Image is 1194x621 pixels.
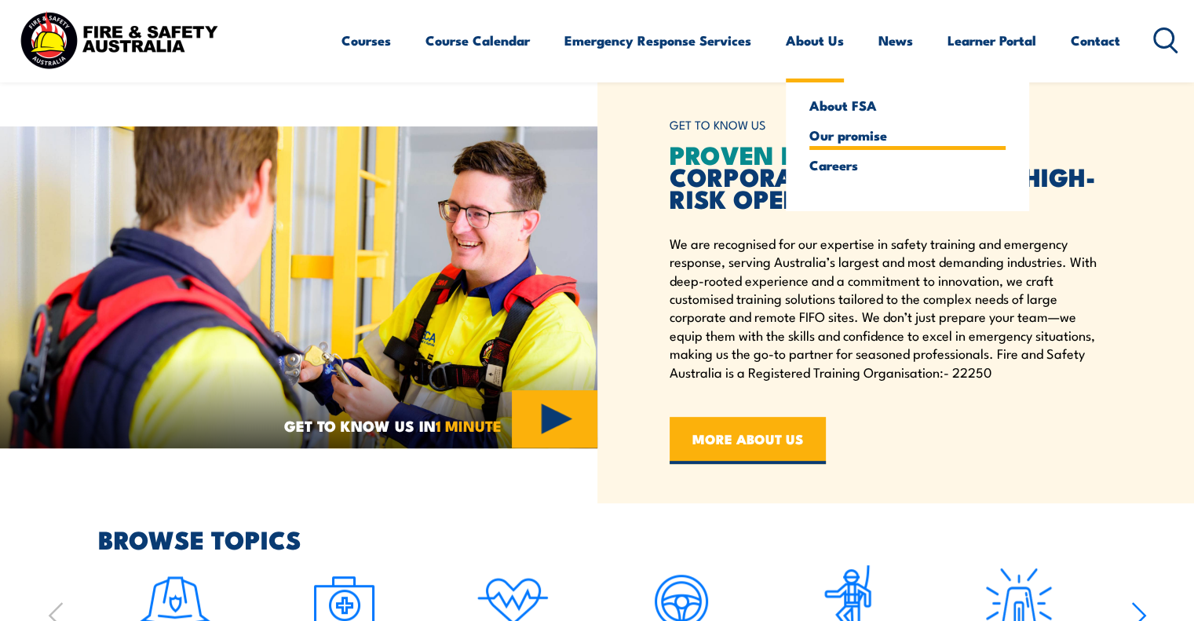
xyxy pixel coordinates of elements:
[809,158,1006,172] a: Careers
[436,414,502,437] strong: 1 MINUTE
[284,418,502,433] span: GET TO KNOW US IN
[948,20,1036,61] a: Learner Portal
[809,98,1006,112] a: About FSA
[670,417,826,464] a: MORE ABOUT US
[670,111,1100,140] h6: GET TO KNOW US
[878,20,913,61] a: News
[670,134,911,174] span: PROVEN IMPACT IN
[341,20,391,61] a: Courses
[425,20,530,61] a: Course Calendar
[786,20,844,61] a: About Us
[98,528,1147,550] h2: BROWSE TOPICS
[1071,20,1120,61] a: Contact
[564,20,751,61] a: Emergency Response Services
[670,143,1100,209] h2: CORPORATE TRAINING AND HIGH-RISK OPERATIONS
[809,128,1006,142] a: Our promise
[670,234,1100,381] p: We are recognised for our expertise in safety training and emergency response, serving Australia’...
